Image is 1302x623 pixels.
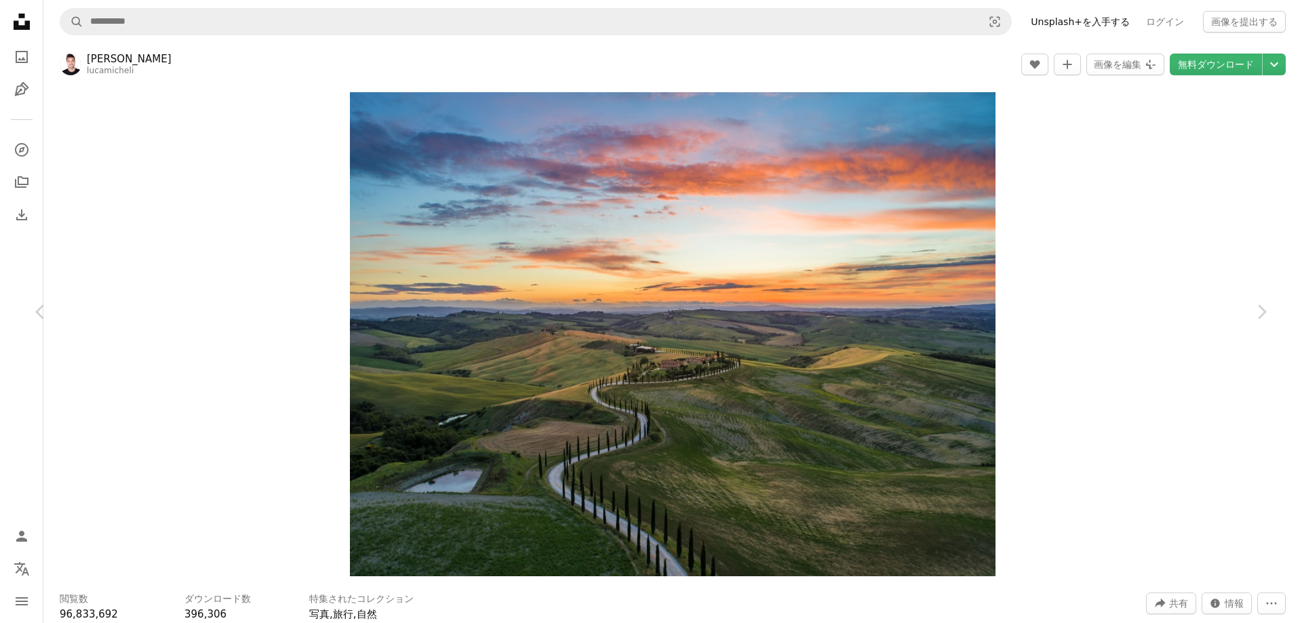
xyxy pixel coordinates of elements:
a: 探す [8,136,35,163]
span: , [330,608,333,620]
a: 旅行 [333,608,353,620]
button: コレクションに追加する [1054,54,1081,75]
a: 次へ [1221,247,1302,377]
a: ダウンロード履歴 [8,201,35,228]
span: 共有 [1169,593,1188,614]
button: 画像を提出する [1203,11,1286,33]
button: いいね！ [1021,54,1048,75]
a: ログイン [1138,11,1192,33]
a: [PERSON_NAME] [87,52,172,66]
img: ゴールデンアワーの青空と茶色の空の下、山の近くの緑の芝生畑の間の道路 [350,92,996,576]
a: コレクション [8,169,35,196]
img: Luca Micheliのプロフィールを見る [60,54,81,75]
a: 写真 [309,608,330,620]
span: 96,833,692 [60,608,118,620]
a: イラスト [8,76,35,103]
button: 言語 [8,555,35,582]
a: ログイン / 登録する [8,523,35,550]
span: 情報 [1225,593,1244,614]
a: 自然 [357,608,377,620]
h3: 特集されたコレクション [309,592,414,606]
button: Unsplashで検索する [60,9,83,35]
a: lucamicheli [87,66,134,75]
button: このビジュアルを共有する [1146,592,1196,614]
a: 無料ダウンロード [1170,54,1262,75]
a: Unsplash+を入手する [1023,11,1138,33]
span: 396,306 [184,608,226,620]
span: , [353,608,357,620]
button: 画像を編集 [1086,54,1164,75]
button: メニュー [8,588,35,615]
button: この画像でズームインする [350,92,996,576]
button: ダウンロードサイズを選択してください [1263,54,1286,75]
button: この画像に関する統計 [1202,592,1252,614]
h3: ダウンロード数 [184,592,251,606]
h3: 閲覧数 [60,592,88,606]
button: ビジュアル検索 [979,9,1011,35]
button: その他のアクション [1257,592,1286,614]
a: 写真 [8,43,35,71]
form: サイト内でビジュアルを探す [60,8,1012,35]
